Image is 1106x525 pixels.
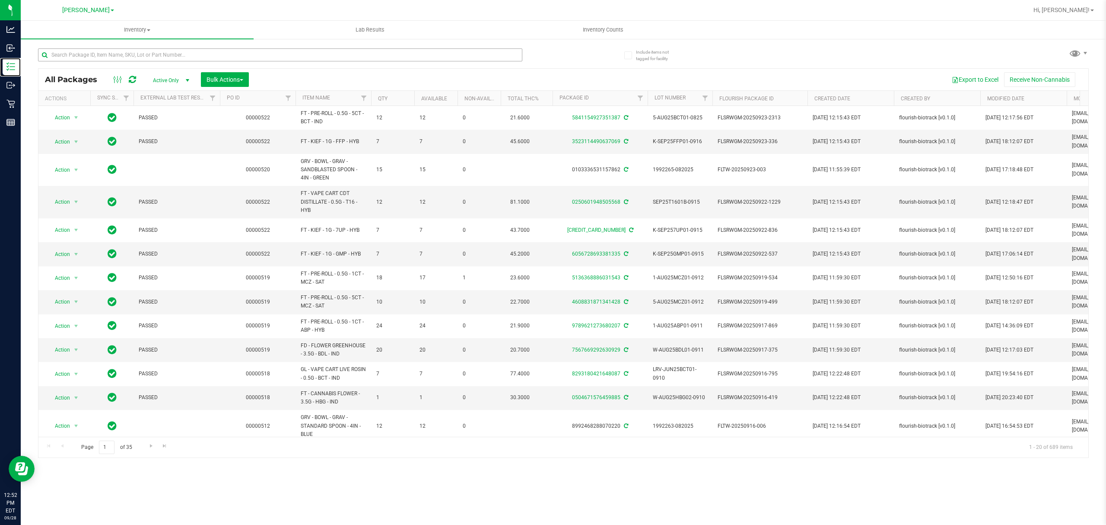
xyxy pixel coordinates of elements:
[301,342,366,358] span: FD - FLOWER GREENHOUSE - 3.5G - BDL - IND
[623,166,628,173] span: Sync from Compliance System
[463,114,496,122] span: 0
[6,118,15,127] inline-svg: Reports
[698,91,712,106] a: Filter
[108,196,117,208] span: In Sync
[139,114,215,122] span: PASSED
[463,370,496,378] span: 0
[636,49,679,62] span: Include items not tagged for facility
[108,135,117,147] span: In Sync
[506,248,534,260] span: 45.2000
[718,370,802,378] span: FLSRWGM-20250916-795
[623,394,628,400] span: Sync from Compliance System
[813,274,861,282] span: [DATE] 11:59:30 EDT
[813,114,861,122] span: [DATE] 12:15:43 EDT
[633,91,648,106] a: Filter
[47,296,70,308] span: Action
[653,114,707,122] span: 5-AUG25BCT01-0825
[572,115,620,121] a: 5841154927351387
[9,456,35,482] iframe: Resource center
[108,224,117,236] span: In Sync
[508,96,539,102] a: Total THC%
[420,166,452,174] span: 15
[985,226,1033,234] span: [DATE] 18:12:07 EDT
[108,112,117,124] span: In Sync
[572,251,620,257] a: 6056728693381335
[463,226,496,234] span: 0
[420,298,452,306] span: 10
[281,91,296,106] a: Filter
[506,196,534,208] span: 81.1000
[653,274,707,282] span: 1-AUG25MCZ01-0912
[653,346,707,354] span: W-AUG25BDL01-0911
[108,368,117,380] span: In Sync
[139,370,215,378] span: PASSED
[74,441,139,454] span: Page of 35
[506,272,534,284] span: 23.6000
[718,422,802,430] span: FLTW-20250916-006
[108,420,117,432] span: In Sync
[420,198,452,206] span: 12
[718,274,802,282] span: FLSRWGM-20250919-534
[985,198,1033,206] span: [DATE] 12:18:47 EDT
[718,198,802,206] span: FLSRWGM-20250922-1229
[719,96,774,102] a: Flourish Package ID
[572,323,620,329] a: 9789621273680207
[463,274,496,282] span: 1
[6,44,15,52] inline-svg: Inbound
[47,136,70,148] span: Action
[718,298,802,306] span: FLSRWGM-20250919-499
[246,323,270,329] a: 00000519
[628,227,633,233] span: Sync from Compliance System
[302,95,330,101] a: Item Name
[108,248,117,260] span: In Sync
[108,320,117,332] span: In Sync
[506,344,534,356] span: 20.7000
[139,298,215,306] span: PASSED
[813,422,861,430] span: [DATE] 12:16:54 EDT
[623,371,628,377] span: Sync from Compliance System
[6,99,15,108] inline-svg: Retail
[254,21,486,39] a: Lab Results
[1033,6,1090,13] span: Hi, [PERSON_NAME]!
[108,344,117,356] span: In Sync
[718,138,802,146] span: FLSRWGM-20250923-336
[246,166,270,173] a: 00000520
[71,112,82,124] span: select
[463,298,496,306] span: 0
[119,91,133,106] a: Filter
[139,250,215,258] span: PASSED
[420,422,452,430] span: 12
[246,227,270,233] a: 00000522
[421,96,447,102] a: Available
[47,344,70,356] span: Action
[899,422,975,430] span: flourish-biotrack [v0.1.0]
[420,370,452,378] span: 7
[145,441,157,452] a: Go to the next page
[47,224,70,236] span: Action
[985,166,1033,174] span: [DATE] 17:18:48 EDT
[901,96,930,102] a: Created By
[246,423,270,429] a: 00000512
[301,226,366,234] span: FT - KIEF - 1G - 7UP - HYB
[301,294,366,310] span: FT - PRE-ROLL - 0.5G - 5CT - MCZ - SAT
[899,114,975,122] span: flourish-biotrack [v0.1.0]
[813,138,861,146] span: [DATE] 12:15:43 EDT
[108,391,117,403] span: In Sync
[6,62,15,71] inline-svg: Inventory
[813,198,861,206] span: [DATE] 12:15:43 EDT
[71,344,82,356] span: select
[985,370,1033,378] span: [DATE] 19:54:16 EDT
[376,322,409,330] span: 24
[376,166,409,174] span: 15
[108,272,117,284] span: In Sync
[47,420,70,432] span: Action
[420,250,452,258] span: 7
[985,346,1033,354] span: [DATE] 12:17:03 EDT
[572,138,620,144] a: 3523114490637069
[71,196,82,208] span: select
[1022,441,1080,454] span: 1 - 20 of 689 items
[653,365,707,382] span: LRV-JUN25BCT01-0910
[38,48,522,61] input: Search Package ID, Item Name, SKU, Lot or Part Number...
[139,322,215,330] span: PASSED
[653,198,707,206] span: SEP25T1601B-0915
